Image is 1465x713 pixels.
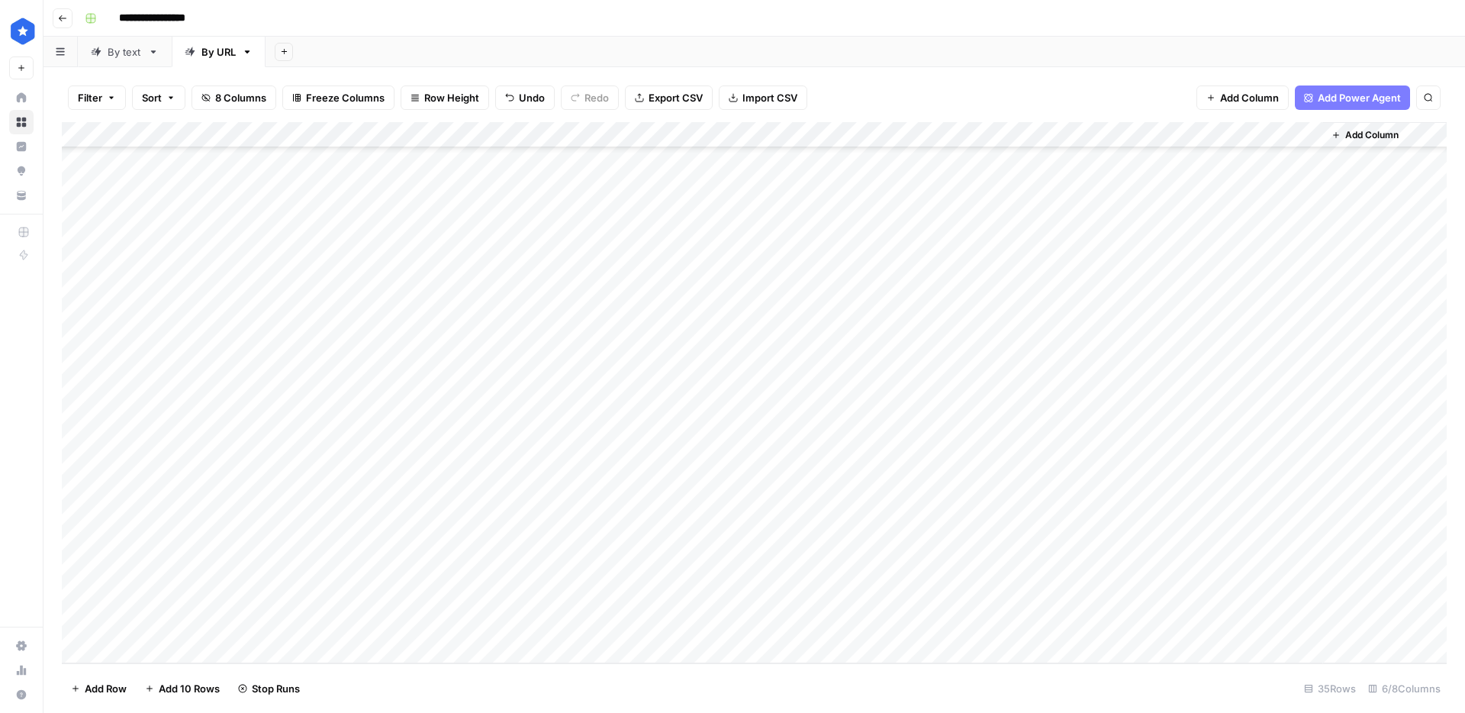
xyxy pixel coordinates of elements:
[9,159,34,183] a: Opportunities
[62,676,136,701] button: Add Row
[424,90,479,105] span: Row Height
[201,44,236,60] div: By URL
[9,634,34,658] a: Settings
[495,85,555,110] button: Undo
[9,85,34,110] a: Home
[561,85,619,110] button: Redo
[159,681,220,696] span: Add 10 Rows
[306,90,385,105] span: Freeze Columns
[1220,90,1279,105] span: Add Column
[132,85,185,110] button: Sort
[1318,90,1401,105] span: Add Power Agent
[9,110,34,134] a: Browse
[625,85,713,110] button: Export CSV
[519,90,545,105] span: Undo
[1295,85,1410,110] button: Add Power Agent
[1345,128,1399,142] span: Add Column
[78,90,102,105] span: Filter
[584,90,609,105] span: Redo
[136,676,229,701] button: Add 10 Rows
[68,85,126,110] button: Filter
[719,85,807,110] button: Import CSV
[282,85,394,110] button: Freeze Columns
[9,18,37,45] img: ConsumerAffairs Logo
[252,681,300,696] span: Stop Runs
[85,681,127,696] span: Add Row
[742,90,797,105] span: Import CSV
[142,90,162,105] span: Sort
[78,37,172,67] a: By text
[9,658,34,682] a: Usage
[9,12,34,50] button: Workspace: ConsumerAffairs
[1196,85,1289,110] button: Add Column
[9,682,34,707] button: Help + Support
[1325,125,1405,145] button: Add Column
[229,676,309,701] button: Stop Runs
[215,90,266,105] span: 8 Columns
[1362,676,1447,701] div: 6/8 Columns
[1298,676,1362,701] div: 35 Rows
[9,183,34,208] a: Your Data
[108,44,142,60] div: By text
[172,37,266,67] a: By URL
[9,134,34,159] a: Insights
[192,85,276,110] button: 8 Columns
[649,90,703,105] span: Export CSV
[401,85,489,110] button: Row Height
